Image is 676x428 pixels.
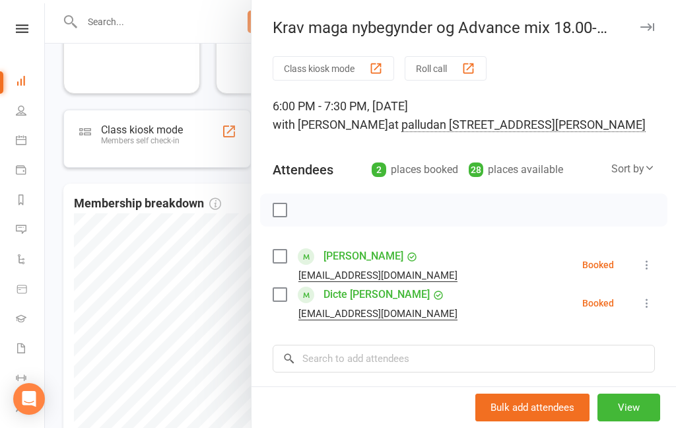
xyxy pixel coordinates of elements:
[323,246,403,267] a: [PERSON_NAME]
[405,56,487,81] button: Roll call
[16,157,46,186] a: Payments
[582,299,614,308] div: Booked
[16,97,46,127] a: People
[323,284,430,305] a: Dicte [PERSON_NAME]
[475,394,590,421] button: Bulk add attendees
[16,186,46,216] a: Reports
[13,383,45,415] div: Open Intercom Messenger
[372,160,458,179] div: places booked
[273,160,333,179] div: Attendees
[372,162,386,177] div: 2
[16,275,46,305] a: Product Sales
[273,345,655,373] input: Search to add attendees
[469,160,563,179] div: places available
[611,160,655,178] div: Sort by
[273,118,388,131] span: with [PERSON_NAME]
[597,394,660,421] button: View
[469,162,483,177] div: 28
[16,127,46,157] a: Calendar
[273,56,394,81] button: Class kiosk mode
[16,67,46,97] a: Dashboard
[388,118,646,132] span: at
[582,260,614,269] div: Booked
[273,97,655,134] div: 6:00 PM - 7:30 PM, [DATE]
[252,18,676,37] div: Krav maga nybegynder og Advance mix 18.00-19.30)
